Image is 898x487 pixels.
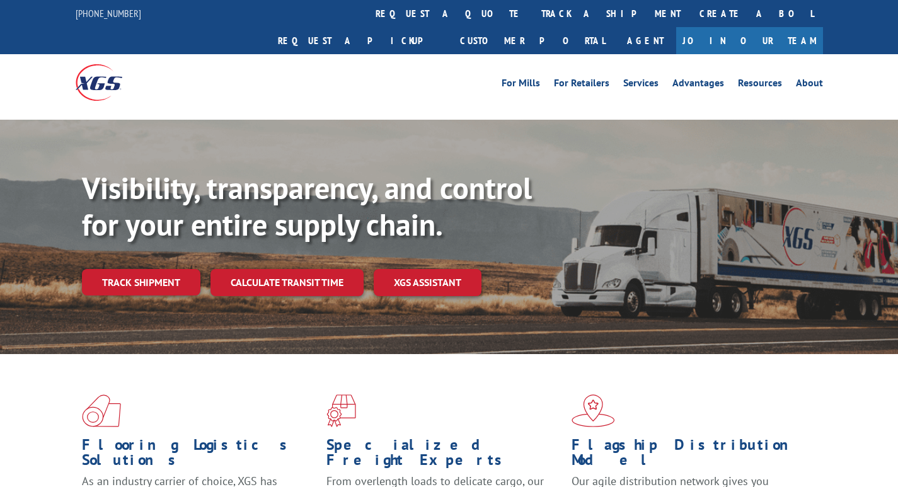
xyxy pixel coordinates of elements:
img: xgs-icon-focused-on-flooring-red [326,394,356,427]
a: Advantages [672,78,724,92]
a: Calculate transit time [210,269,364,296]
a: Services [623,78,659,92]
a: [PHONE_NUMBER] [76,7,141,20]
a: Resources [738,78,782,92]
a: Request a pickup [268,27,451,54]
img: xgs-icon-flagship-distribution-model-red [572,394,615,427]
a: About [796,78,823,92]
a: For Mills [502,78,540,92]
a: Track shipment [82,269,200,295]
h1: Specialized Freight Experts [326,437,561,474]
h1: Flagship Distribution Model [572,437,807,474]
a: For Retailers [554,78,609,92]
a: Join Our Team [676,27,823,54]
img: xgs-icon-total-supply-chain-intelligence-red [82,394,121,427]
a: XGS ASSISTANT [374,269,481,296]
a: Agent [614,27,676,54]
h1: Flooring Logistics Solutions [82,437,317,474]
b: Visibility, transparency, and control for your entire supply chain. [82,168,532,244]
a: Customer Portal [451,27,614,54]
